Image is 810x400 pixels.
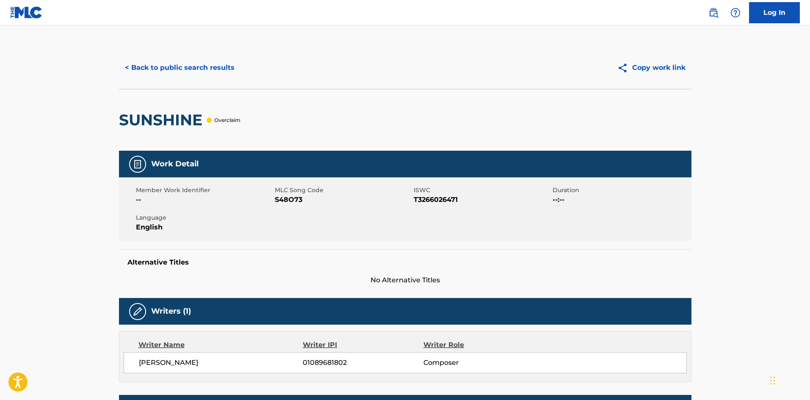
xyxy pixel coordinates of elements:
[705,4,722,21] a: Public Search
[127,258,683,267] h5: Alternative Titles
[708,8,719,18] img: search
[749,2,800,23] a: Log In
[553,186,689,195] span: Duration
[139,358,303,368] span: [PERSON_NAME]
[136,222,273,232] span: English
[136,186,273,195] span: Member Work Identifier
[138,340,303,350] div: Writer Name
[730,8,741,18] img: help
[151,159,199,169] h5: Work Detail
[275,195,412,205] span: S48O73
[303,358,423,368] span: 01089681802
[727,4,744,21] div: Help
[133,159,143,169] img: Work Detail
[768,359,810,400] div: Widget de chat
[119,275,691,285] span: No Alternative Titles
[414,186,550,195] span: ISWC
[119,110,207,130] h2: SUNSHINE
[553,195,689,205] span: --:--
[119,57,241,78] button: < Back to public search results
[214,116,241,124] p: Overclaim
[10,6,43,19] img: MLC Logo
[133,306,143,317] img: Writers
[770,368,775,393] div: Glisser
[275,186,412,195] span: MLC Song Code
[768,359,810,400] iframe: Chat Widget
[423,340,533,350] div: Writer Role
[136,213,273,222] span: Language
[151,306,191,316] h5: Writers (1)
[136,195,273,205] span: --
[617,63,632,73] img: Copy work link
[414,195,550,205] span: T3266026471
[303,340,423,350] div: Writer IPI
[611,57,691,78] button: Copy work link
[423,358,533,368] span: Composer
